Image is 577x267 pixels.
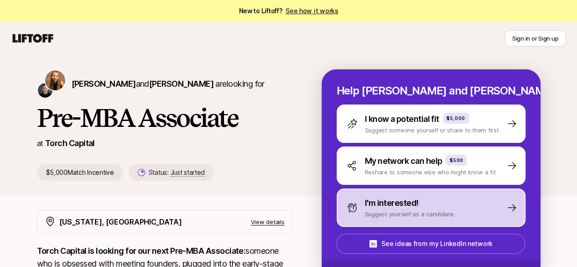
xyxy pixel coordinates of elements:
[336,234,525,254] button: See ideas from my LinkedIn network
[286,7,338,15] a: See how it works
[45,70,65,90] img: Katie Reiner
[59,216,182,228] p: [US_STATE], [GEOGRAPHIC_DATA]
[149,167,205,178] p: Status:
[37,104,292,131] h1: Pre-MBA Associate
[38,83,52,98] img: Christopher Harper
[135,79,213,89] span: and
[365,197,419,209] p: I'm interested!
[365,155,442,168] p: My network can help
[37,246,246,256] strong: Torch Capital is looking for our next Pre-MBA Associate:
[365,209,454,219] p: Suggest yourself as a candidate
[45,138,95,148] a: Torch Capital
[37,137,43,149] p: at
[381,238,492,249] p: See ideas from my LinkedIn network
[37,164,123,181] p: $5,000 Match Incentive
[251,217,285,226] p: View details
[337,84,525,97] p: Help [PERSON_NAME] and [PERSON_NAME] hire
[239,5,338,16] span: New to Liftoff?
[447,115,465,122] p: $5,000
[449,157,463,164] p: $500
[72,79,136,89] span: [PERSON_NAME]
[504,30,566,47] button: Sign in or Sign up
[149,79,213,89] span: [PERSON_NAME]
[72,78,265,90] p: are looking for
[365,168,496,177] p: Reshare to someone else who might know a fit
[365,113,439,126] p: I know a potential fit
[365,126,499,135] p: Suggest someone yourself or share to them first
[170,168,205,177] span: Just started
